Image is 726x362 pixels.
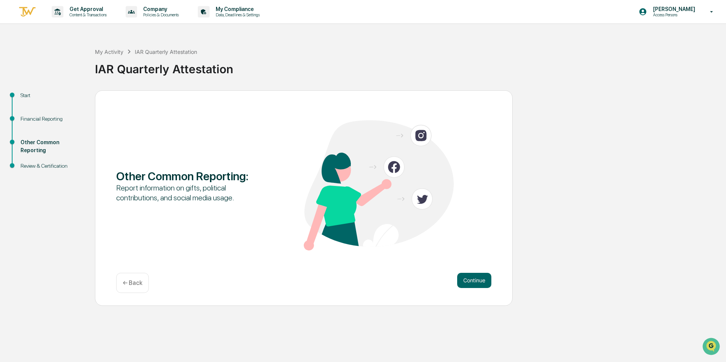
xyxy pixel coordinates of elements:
[76,129,92,134] span: Pylon
[135,49,197,55] div: IAR Quarterly Attestation
[15,110,48,118] span: Data Lookup
[21,139,83,154] div: Other Common Reporting
[123,279,142,286] p: ← Back
[8,96,14,102] div: 🖐️
[137,12,183,17] p: Policies & Documents
[116,183,266,203] div: Report information on gifts, political contributions, and social media usage.
[457,273,491,288] button: Continue
[21,115,83,123] div: Financial Reporting
[8,58,21,72] img: 1746055101610-c473b297-6a78-478c-a979-82029cc54cd1
[15,96,49,103] span: Preclearance
[63,12,110,17] p: Content & Transactions
[8,111,14,117] div: 🔎
[137,6,183,12] p: Company
[95,56,722,76] div: IAR Quarterly Attestation
[647,12,699,17] p: Access Persons
[5,93,52,106] a: 🖐️Preclearance
[55,96,61,102] div: 🗄️
[21,91,83,99] div: Start
[210,6,264,12] p: My Compliance
[647,6,699,12] p: [PERSON_NAME]
[52,93,97,106] a: 🗄️Attestations
[54,128,92,134] a: Powered byPylon
[95,49,123,55] div: My Activity
[21,162,83,170] div: Review & Certification
[26,66,96,72] div: We're available if you need us!
[18,6,36,18] img: logo
[210,12,264,17] p: Data, Deadlines & Settings
[63,6,110,12] p: Get Approval
[702,337,722,357] iframe: Open customer support
[129,60,138,69] button: Start new chat
[5,107,51,121] a: 🔎Data Lookup
[63,96,94,103] span: Attestations
[26,58,125,66] div: Start new chat
[8,16,138,28] p: How can we help?
[304,120,454,250] img: Other Common Reporting
[116,169,266,183] div: Other Common Reporting :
